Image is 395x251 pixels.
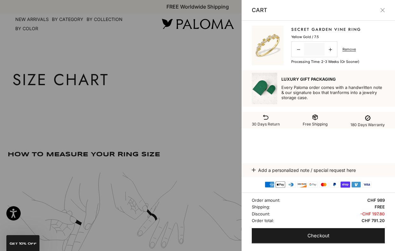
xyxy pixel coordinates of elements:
p: Luxury Gift Packaging [281,77,385,82]
p: Yellow Gold / 7.5 [291,34,319,40]
p: Cart [252,6,267,15]
span: FREE [375,204,385,210]
span: -CHF 197.80 [360,211,385,217]
span: GET 10% Off [10,242,37,245]
span: Shipping: [252,204,270,210]
a: Secret Garden Vine Ring [291,26,361,33]
span: Discount: [252,211,270,217]
div: GET 10% Off [6,235,39,251]
button: Checkout [252,228,385,243]
button: Add a personalized note / special request here [252,163,385,177]
span: Checkout [307,232,329,240]
img: #YellowGold [252,26,284,65]
a: Remove [342,46,356,52]
span: 30 Days Return [252,122,280,126]
span: 180 Days Warranty [350,122,385,127]
p: Processing time: 2-3 weeks (or sooner) [291,59,359,64]
input: Change quantity [304,43,325,56]
span: Order total: [252,217,274,224]
p: Every Paloma order comes with a handwritten note & our signature box that tranforms into a jewelr... [281,85,385,100]
span: CHF 791.20 [362,217,385,224]
span: CHF 989 [367,197,385,204]
span: Free Shipping [303,122,328,126]
span: Order amount: [252,197,280,204]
